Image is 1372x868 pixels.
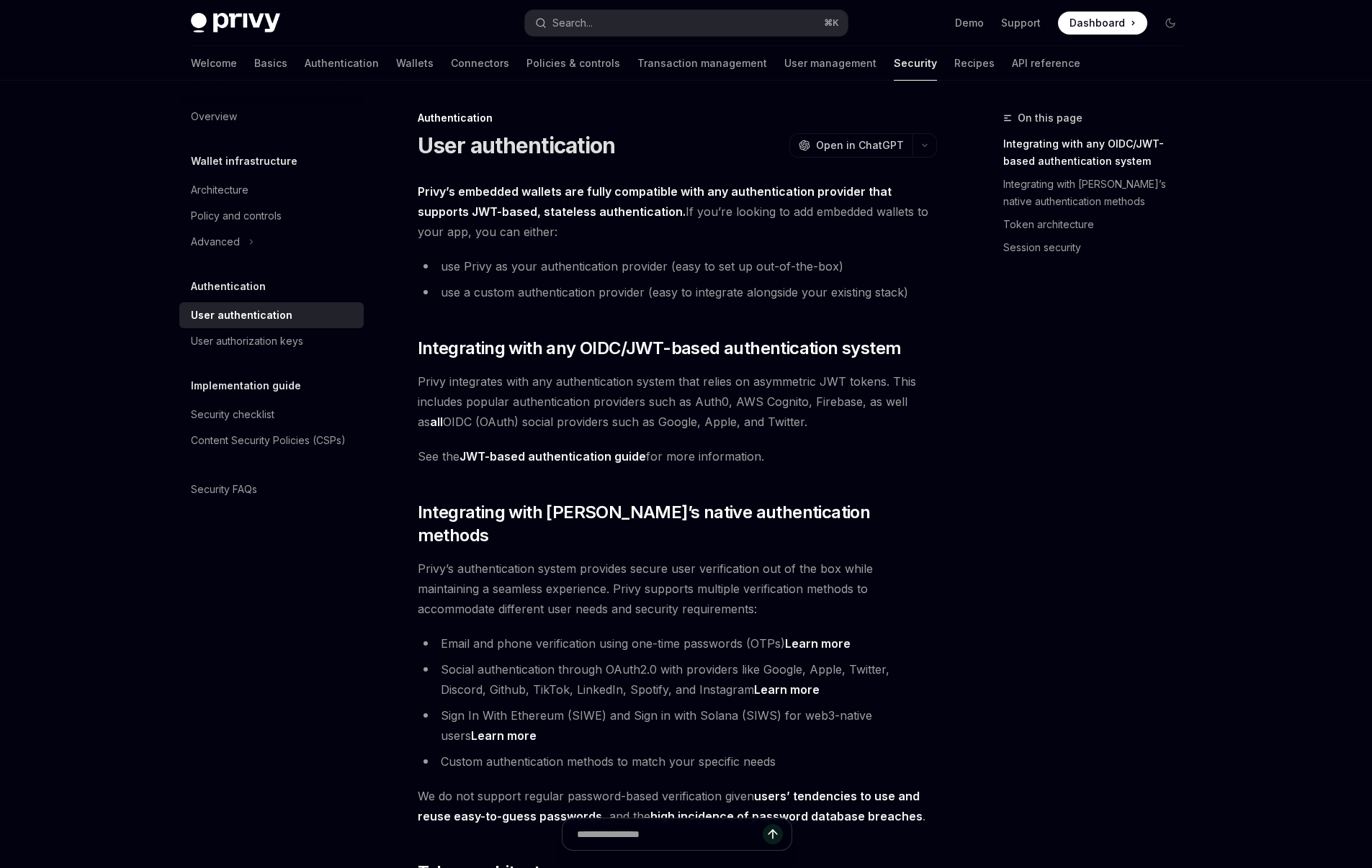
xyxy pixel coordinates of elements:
a: Transaction management [637,46,767,81]
button: Search...⌘K [525,10,848,36]
span: On this page [1018,109,1082,127]
div: Security FAQs [191,481,257,498]
li: use Privy as your authentication provider (easy to set up out-of-the-box) [418,256,937,276]
a: Dashboard [1058,12,1147,35]
span: Dashboard [1070,16,1125,30]
a: Security FAQs [179,476,364,502]
span: Open in ChatGPT [816,138,904,153]
a: Architecture [179,177,364,203]
a: Welcome [191,46,237,81]
a: Session security [1003,236,1193,259]
a: Integrating with any OIDC/JWT-based authentication system [1003,132,1193,173]
div: Search... [552,14,593,32]
li: Sign In With Ethereum (SIWE) and Sign in with Solana (SIWS) for web3-native users [418,705,937,746]
li: Custom authentication methods to match your specific needs [418,751,937,772]
div: User authorization keys [191,333,303,350]
button: Open in ChatGPT [789,133,913,158]
a: JWT-based authentication guide [459,449,646,464]
span: See the for more information. [418,446,937,466]
a: Learn more [785,636,851,651]
a: Content Security Policies (CSPs) [179,428,364,453]
a: Integrating with [PERSON_NAME]’s native authentication methods [1003,173,1193,213]
h1: User authentication [418,132,616,158]
a: Security checklist [179,402,364,428]
a: Demo [955,16,984,30]
span: Integrating with [PERSON_NAME]’s native authentication methods [418,501,937,547]
strong: all [430,415,443,429]
a: Policies & controls [526,46,620,81]
a: User authorization keys [179,328,364,354]
div: Architecture [191,181,248,199]
strong: Privy’s embedded wallets are fully compatible with any authentication provider that supports JWT-... [418,184,892,219]
div: User authentication [191,307,292,324]
span: If you’re looking to add embedded wallets to your app, you can either: [418,181,937,242]
div: Authentication [418,111,937,125]
a: Learn more [754,682,820,697]
span: Integrating with any OIDC/JWT-based authentication system [418,337,902,360]
span: We do not support regular password-based verification given , and the . [418,786,937,826]
div: Content Security Policies (CSPs) [191,432,346,449]
li: Social authentication through OAuth2.0 with providers like Google, Apple, Twitter, Discord, Githu... [418,659,937,700]
div: Security checklist [191,406,274,423]
h5: Authentication [191,278,266,295]
a: Overview [179,104,364,130]
h5: Wallet infrastructure [191,153,297,170]
span: ⌘ K [824,17,839,29]
button: Toggle dark mode [1159,12,1182,35]
a: Authentication [305,46,379,81]
a: Connectors [451,46,509,81]
div: Policy and controls [191,207,282,225]
div: Advanced [191,233,240,250]
a: high incidence of password database breaches [650,809,923,824]
a: Security [894,46,937,81]
img: dark logo [191,13,280,33]
a: User authentication [179,302,364,328]
button: Send message [763,824,783,844]
li: use a custom authentication provider (easy to integrate alongside your existing stack) [418,282,937,302]
a: Learn more [471,728,537,743]
li: Email and phone verification using one-time passwords (OTPs) [418,633,937,654]
a: Support [1001,16,1041,30]
input: Ask a question... [577,818,763,850]
button: Advanced [179,229,364,255]
a: Wallets [396,46,434,81]
h5: Implementation guide [191,377,301,394]
a: Basics [254,46,287,81]
a: User management [784,46,876,81]
span: Privy integrates with any authentication system that relies on asymmetric JWT tokens. This includ... [418,371,937,432]
a: API reference [1012,46,1080,81]
div: Overview [191,108,237,125]
span: Privy’s authentication system provides secure user verification out of the box while maintaining ... [418,559,937,619]
a: Recipes [954,46,995,81]
a: Token architecture [1003,213,1193,236]
a: Policy and controls [179,203,364,229]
